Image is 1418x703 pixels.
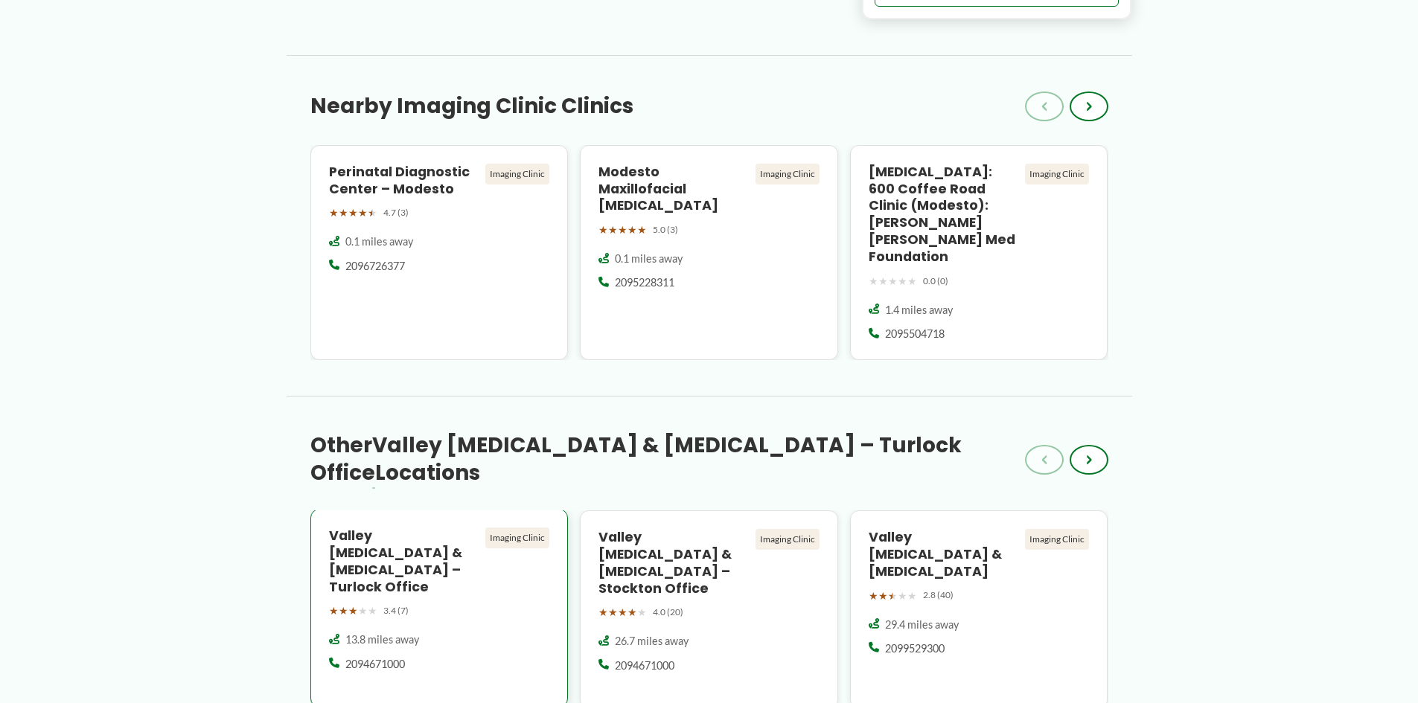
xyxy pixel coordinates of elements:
[898,586,907,606] span: ★
[598,603,608,622] span: ★
[310,145,569,360] a: Perinatal Diagnostic Center – Modesto Imaging Clinic ★★★★★ 4.7 (3) 0.1 miles away 2096726377
[329,527,480,595] h4: Valley [MEDICAL_DATA] & [MEDICAL_DATA] – Turlock Office
[1025,164,1089,184] div: Imaging Clinic
[368,203,377,222] span: ★
[618,603,627,622] span: ★
[580,145,838,360] a: Modesto Maxillofacial [MEDICAL_DATA] Imaging Clinic ★★★★★ 5.0 (3) 0.1 miles away 2095228311
[869,272,878,291] span: ★
[339,601,348,620] span: ★
[345,632,419,647] span: 13.8 miles away
[608,220,618,240] span: ★
[1070,445,1108,475] button: ›
[878,586,888,606] span: ★
[345,234,413,249] span: 0.1 miles away
[885,641,945,656] span: 2099529300
[898,272,907,291] span: ★
[615,275,674,290] span: 2095228311
[598,220,608,240] span: ★
[310,432,1025,487] h3: Other Locations
[358,601,368,620] span: ★
[368,601,377,620] span: ★
[1086,451,1092,469] span: ›
[907,586,917,606] span: ★
[850,145,1108,360] a: [MEDICAL_DATA]: 600 Coffee Road Clinic (Modesto): [PERSON_NAME] [PERSON_NAME] Med Foundation Imag...
[615,658,674,673] span: 2094671000
[923,273,948,289] span: 0.0 (0)
[627,220,637,240] span: ★
[358,203,368,222] span: ★
[485,164,549,184] div: Imaging Clinic
[348,203,358,222] span: ★
[598,529,750,597] h4: Valley [MEDICAL_DATA] & [MEDICAL_DATA] – Stockton Office
[1025,529,1089,550] div: Imaging Clinic
[885,617,959,632] span: 29.4 miles away
[653,222,678,238] span: 5.0 (3)
[329,203,339,222] span: ★
[923,587,954,603] span: 2.8 (40)
[653,604,683,620] span: 4.0 (20)
[1070,92,1108,121] button: ›
[615,251,683,266] span: 0.1 miles away
[329,164,480,198] h4: Perinatal Diagnostic Center – Modesto
[637,220,647,240] span: ★
[345,259,405,274] span: 2096726377
[907,272,917,291] span: ★
[1041,97,1047,115] span: ‹
[756,164,820,184] div: Imaging Clinic
[310,431,962,487] span: Valley [MEDICAL_DATA] & [MEDICAL_DATA] – Turlock Office
[885,327,945,341] span: 2095504718
[608,603,618,622] span: ★
[339,203,348,222] span: ★
[485,527,549,548] div: Imaging Clinic
[1025,92,1064,121] button: ‹
[383,205,409,221] span: 4.7 (3)
[869,164,1020,266] h4: [MEDICAL_DATA]: 600 Coffee Road Clinic (Modesto): [PERSON_NAME] [PERSON_NAME] Med Foundation
[345,657,405,672] span: 2094671000
[618,220,627,240] span: ★
[1025,445,1064,475] button: ‹
[348,601,358,620] span: ★
[598,164,750,215] h4: Modesto Maxillofacial [MEDICAL_DATA]
[756,529,820,550] div: Imaging Clinic
[637,603,647,622] span: ★
[888,586,898,606] span: ★
[888,272,898,291] span: ★
[615,634,689,649] span: 26.7 miles away
[885,303,953,318] span: 1.4 miles away
[627,603,637,622] span: ★
[1086,97,1092,115] span: ›
[869,529,1020,580] h4: Valley [MEDICAL_DATA] & [MEDICAL_DATA]
[310,93,633,120] h3: Nearby Imaging Clinic Clinics
[878,272,888,291] span: ★
[329,601,339,620] span: ★
[383,603,409,619] span: 3.4 (7)
[869,586,878,606] span: ★
[1041,451,1047,469] span: ‹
